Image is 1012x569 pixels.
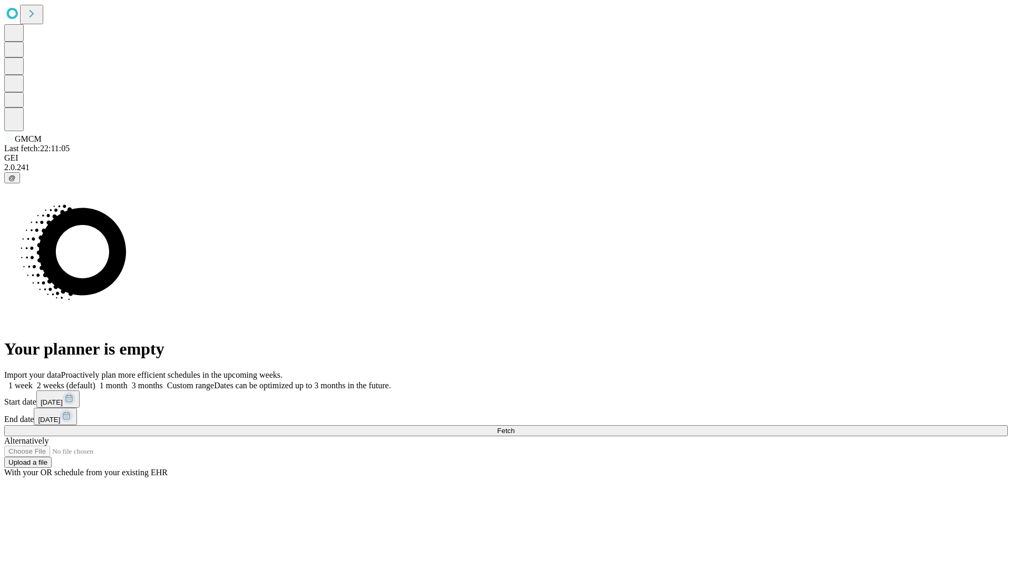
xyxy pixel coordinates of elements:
[4,425,1008,436] button: Fetch
[38,416,60,424] span: [DATE]
[132,381,163,390] span: 3 months
[34,408,77,425] button: [DATE]
[100,381,128,390] span: 1 month
[15,134,42,143] span: GMCM
[167,381,214,390] span: Custom range
[4,339,1008,359] h1: Your planner is empty
[4,408,1008,425] div: End date
[4,144,70,153] span: Last fetch: 22:11:05
[497,427,514,435] span: Fetch
[4,390,1008,408] div: Start date
[4,457,52,468] button: Upload a file
[4,163,1008,172] div: 2.0.241
[214,381,391,390] span: Dates can be optimized up to 3 months in the future.
[37,381,95,390] span: 2 weeks (default)
[36,390,80,408] button: [DATE]
[4,153,1008,163] div: GEI
[8,381,33,390] span: 1 week
[4,172,20,183] button: @
[61,370,283,379] span: Proactively plan more efficient schedules in the upcoming weeks.
[4,370,61,379] span: Import your data
[4,436,48,445] span: Alternatively
[41,398,63,406] span: [DATE]
[8,174,16,182] span: @
[4,468,168,477] span: With your OR schedule from your existing EHR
